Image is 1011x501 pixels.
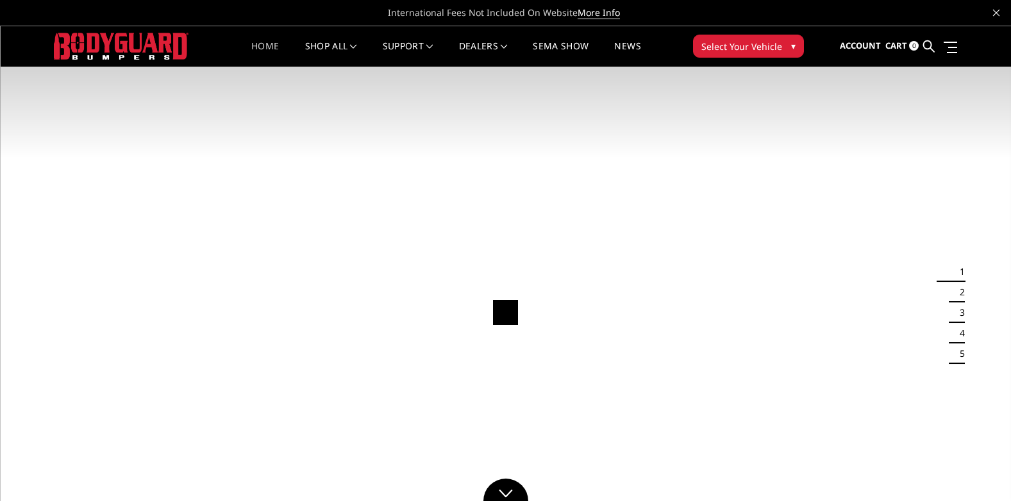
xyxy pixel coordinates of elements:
[840,29,881,63] a: Account
[54,33,188,59] img: BODYGUARD BUMPERS
[251,42,279,67] a: Home
[533,42,589,67] a: SEMA Show
[885,29,919,63] a: Cart 0
[952,302,965,323] button: 3 of 5
[840,40,881,51] span: Account
[952,282,965,302] button: 2 of 5
[952,343,965,364] button: 5 of 5
[459,42,508,67] a: Dealers
[952,323,965,343] button: 4 of 5
[701,40,782,53] span: Select Your Vehicle
[305,42,357,67] a: shop all
[952,261,965,282] button: 1 of 5
[885,40,907,51] span: Cart
[383,42,433,67] a: Support
[483,479,528,501] a: Click to Down
[578,6,620,19] a: More Info
[614,42,640,67] a: News
[791,39,796,53] span: ▾
[693,35,804,58] button: Select Your Vehicle
[909,41,919,51] span: 0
